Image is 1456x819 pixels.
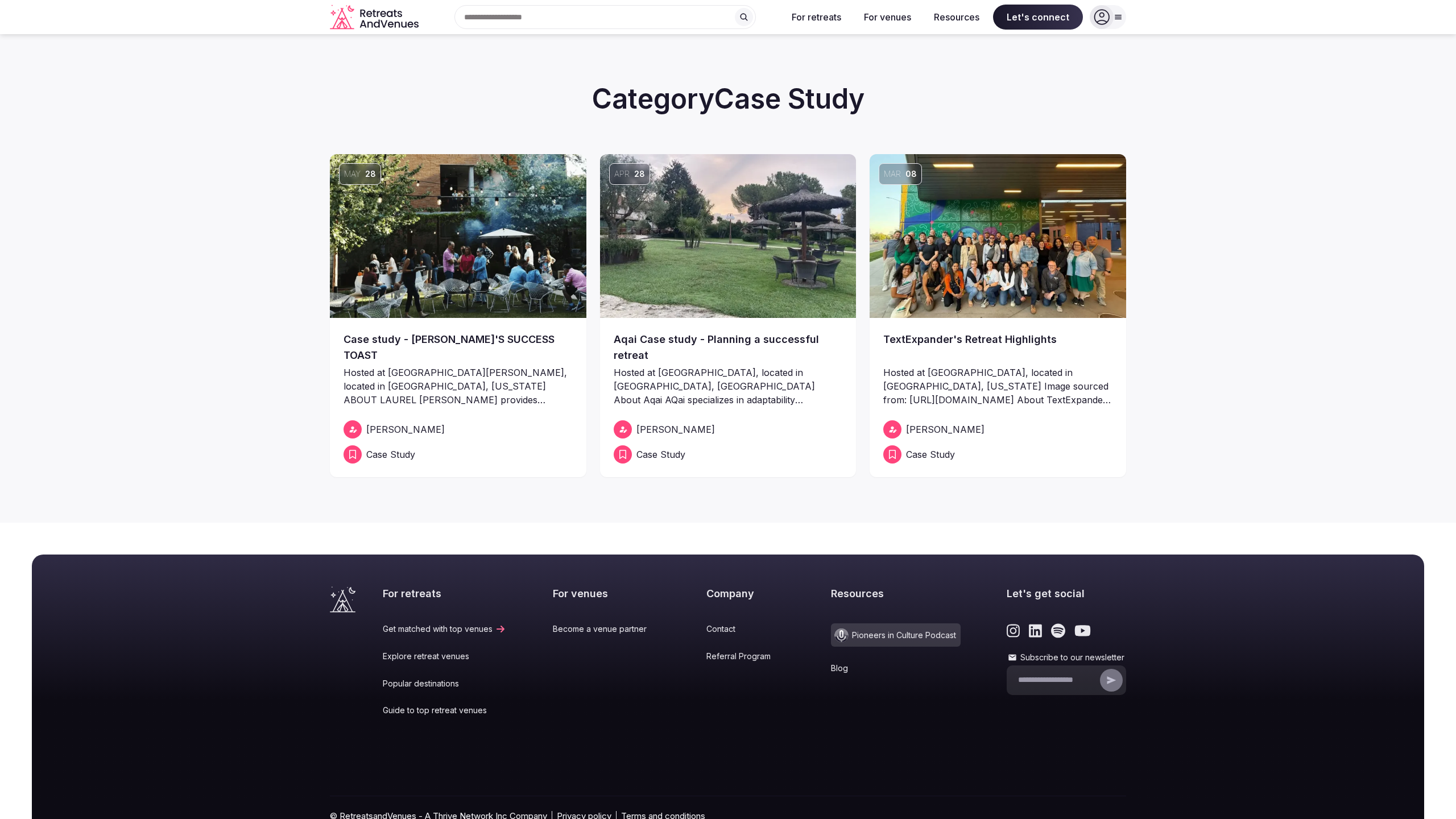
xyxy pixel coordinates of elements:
a: Popular destinations [383,678,506,689]
p: Hosted at [GEOGRAPHIC_DATA], located in [GEOGRAPHIC_DATA], [US_STATE] Image sourced from: [URL][D... [883,366,1112,407]
span: 28 [365,168,376,180]
img: Case study - LAUREL'S SUCCESS TOAST [330,154,586,318]
span: 28 [634,168,645,180]
a: Become a venue partner [553,623,660,635]
a: Case Study [614,445,843,464]
h2: For retreats [383,586,506,601]
a: Explore retreat venues [383,651,506,662]
a: Pioneers in Culture Podcast [831,623,961,647]
p: Hosted at [GEOGRAPHIC_DATA][PERSON_NAME], located in [GEOGRAPHIC_DATA], [US_STATE] ABOUT LAUREL [... [344,366,573,407]
label: Subscribe to our newsletter [1007,652,1126,663]
a: Get matched with top venues [383,623,506,635]
a: Case Study [883,445,1112,464]
a: Apr28 [600,154,857,318]
h2: For venues [553,586,660,601]
span: Case Study [636,448,685,461]
a: TextExpander's Retreat Highlights [883,332,1112,363]
a: [PERSON_NAME] [883,420,1112,439]
img: Aqai Case study - Planning a successful retreat [600,154,857,318]
button: For retreats [783,5,850,30]
span: 08 [905,168,917,180]
a: Case Study [344,445,573,464]
p: Hosted at [GEOGRAPHIC_DATA], located in [GEOGRAPHIC_DATA], [GEOGRAPHIC_DATA] About Aqai AQai spec... [614,366,843,407]
span: Let's connect [993,5,1083,30]
a: Link to the retreats and venues Instagram page [1007,623,1020,638]
a: Guide to top retreat venues [383,705,506,716]
a: Visit the homepage [330,586,355,613]
a: Contact [706,623,784,635]
a: Link to the retreats and venues LinkedIn page [1029,623,1042,638]
a: [PERSON_NAME] [344,420,573,439]
span: May [344,168,361,180]
button: Resources [925,5,988,30]
a: Referral Program [706,651,784,662]
h2: Category Case Study [330,80,1126,118]
a: [PERSON_NAME] [614,420,843,439]
span: Case Study [906,448,955,461]
a: Case study - [PERSON_NAME]'S SUCCESS TOAST [344,332,573,363]
h2: Company [706,586,784,601]
a: Link to the retreats and venues Youtube page [1074,623,1091,638]
span: [PERSON_NAME] [906,423,985,436]
a: Visit the homepage [330,5,421,30]
button: For venues [855,5,920,30]
span: Case Study [366,448,415,461]
span: Mar [884,168,901,180]
a: Blog [831,663,961,674]
a: May28 [330,154,586,318]
span: [PERSON_NAME] [636,423,715,436]
a: Link to the retreats and venues Spotify page [1051,623,1065,638]
span: Apr [614,168,630,180]
h2: Let's get social [1007,586,1126,601]
a: Aqai Case study - Planning a successful retreat [614,332,843,363]
svg: Retreats and Venues company logo [330,5,421,30]
h2: Resources [831,586,961,601]
a: Mar08 [870,154,1126,318]
span: [PERSON_NAME] [366,423,445,436]
img: TextExpander's Retreat Highlights [870,154,1126,318]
